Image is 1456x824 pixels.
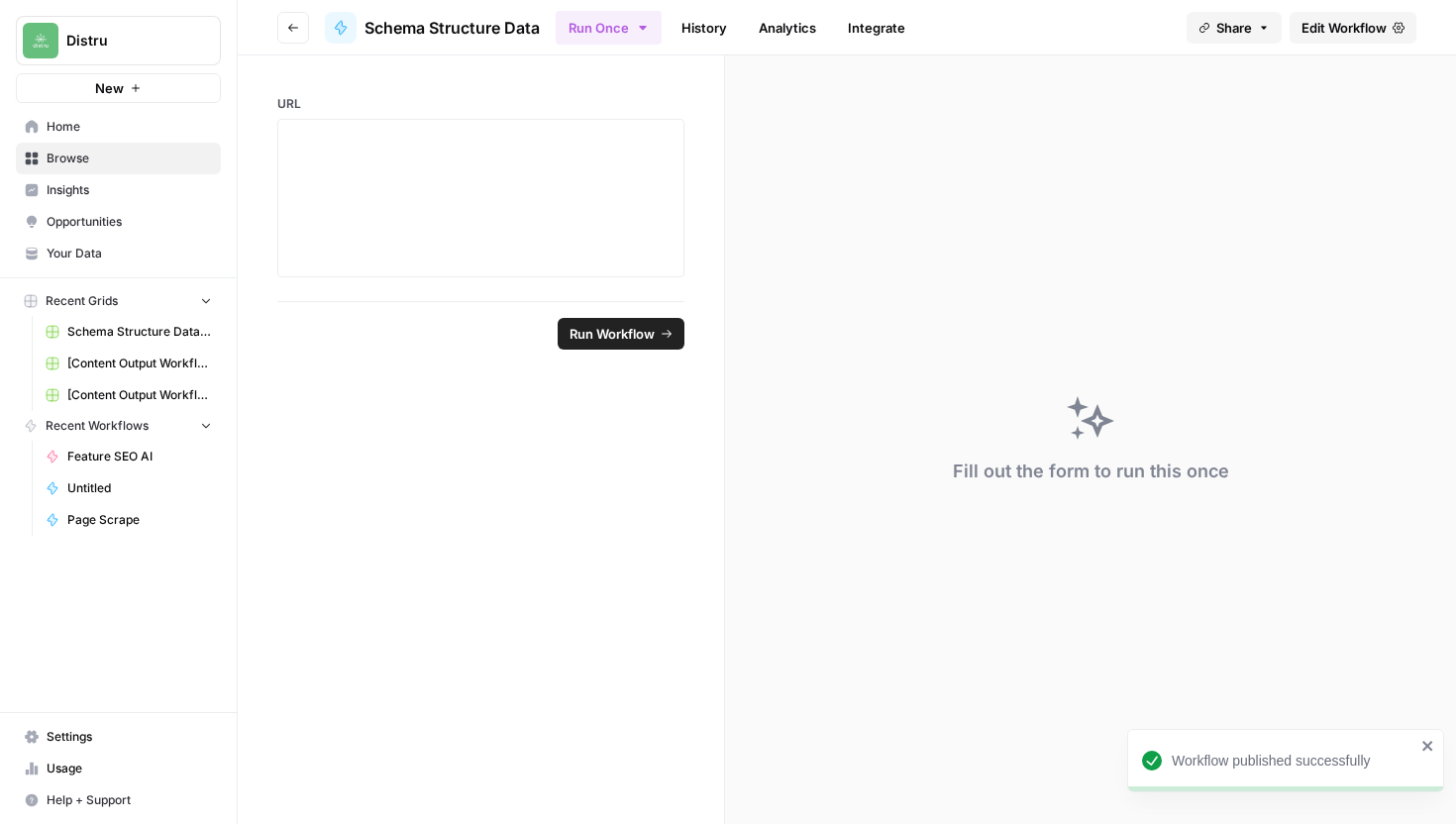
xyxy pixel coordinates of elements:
[47,760,212,777] span: Usage
[570,324,655,344] span: Run Workflow
[953,458,1229,485] div: Fill out the form to run this once
[16,73,221,103] button: New
[67,511,212,529] span: Page Scrape
[47,213,212,231] span: Opportunities
[16,143,221,174] a: Browse
[47,728,212,746] span: Settings
[37,441,221,472] a: Feature SEO AI
[1187,12,1282,44] button: Share
[67,448,212,465] span: Feature SEO AI
[556,11,662,45] button: Run Once
[325,12,540,44] a: Schema Structure Data
[16,238,221,269] a: Your Data
[37,504,221,536] a: Page Scrape
[1301,18,1387,38] span: Edit Workflow
[747,12,828,44] a: Analytics
[16,174,221,206] a: Insights
[47,118,212,136] span: Home
[16,753,221,784] a: Usage
[37,379,221,411] a: [Content Output Workflows] Cannabis Events Grid
[1421,738,1435,754] button: close
[836,12,917,44] a: Integrate
[16,721,221,753] a: Settings
[16,111,221,143] a: Home
[16,286,221,316] button: Recent Grids
[46,417,149,435] span: Recent Workflows
[47,791,212,809] span: Help + Support
[47,181,212,199] span: Insights
[1216,18,1252,38] span: Share
[16,411,221,441] button: Recent Workflows
[277,95,684,113] label: URL
[95,78,124,98] span: New
[67,355,212,372] span: [Content Output Workflows] Start with Content Brief
[1290,12,1416,44] a: Edit Workflow
[364,16,540,40] span: Schema Structure Data
[37,316,221,348] a: Schema Structure Data Grid
[16,16,221,65] button: Workspace: Distru
[1172,751,1415,771] div: Workflow published successfully
[67,386,212,404] span: [Content Output Workflows] Cannabis Events Grid
[37,348,221,379] a: [Content Output Workflows] Start with Content Brief
[37,472,221,504] a: Untitled
[16,784,221,816] button: Help + Support
[16,206,221,238] a: Opportunities
[558,318,684,350] button: Run Workflow
[23,23,58,58] img: Distru Logo
[47,150,212,167] span: Browse
[67,479,212,497] span: Untitled
[66,31,186,51] span: Distru
[47,245,212,262] span: Your Data
[670,12,739,44] a: History
[67,323,212,341] span: Schema Structure Data Grid
[46,292,118,310] span: Recent Grids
